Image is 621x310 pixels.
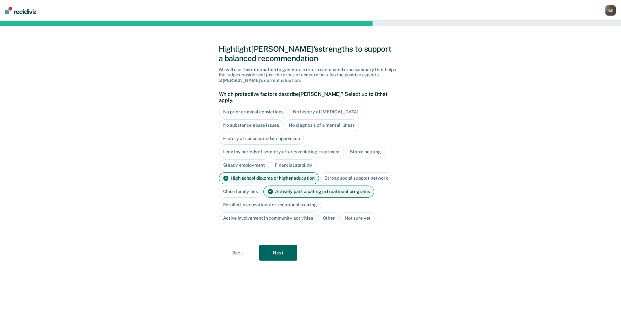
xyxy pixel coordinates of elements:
[5,7,36,14] img: Recidiviz
[285,119,359,131] div: No diagnosis of a mental illness
[605,5,616,16] button: GB
[263,186,374,198] div: Actively participating in treatment programs
[605,5,616,16] div: G B
[219,146,344,158] div: Lengthy periods of sobriety after completing treatment
[320,172,392,184] div: Strong social support network
[219,159,270,171] div: Steady employment
[219,199,322,211] div: Enrolled in educational or vocational training
[219,67,403,83] div: We will use this information to generate a draft recommendation summary that helps the judge cons...
[219,91,399,103] label: Which protective factors describe [PERSON_NAME] ? Select up to 8 that apply.
[219,44,403,63] div: Highlight [PERSON_NAME]'s strengths to support a balanced recommendation
[319,212,339,224] div: Other
[289,106,362,118] div: No history of [MEDICAL_DATA]
[219,119,284,131] div: No substance abuse issues
[346,146,385,158] div: Stable housing
[271,159,316,171] div: Financial stability
[219,133,304,145] div: History of success under supervision
[340,212,375,224] div: Not sure yet
[219,186,262,198] div: Close family ties
[219,106,288,118] div: No prior criminal convictions
[219,245,257,261] button: Back
[219,172,319,184] div: High school diploma or higher education
[259,245,297,261] button: Next
[219,212,317,224] div: Active involvement in community activities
